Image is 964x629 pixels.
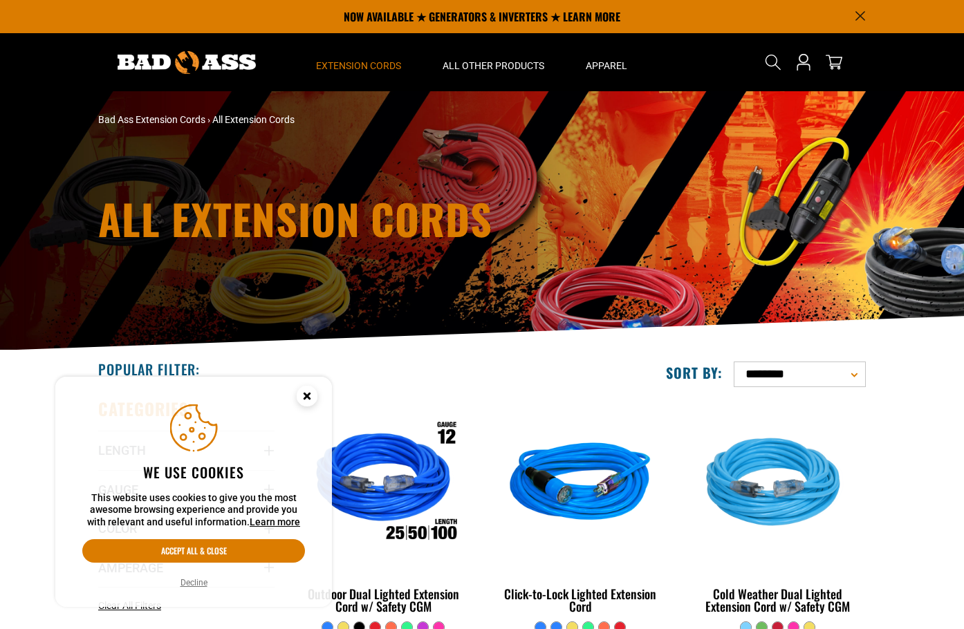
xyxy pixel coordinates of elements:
[586,59,627,72] span: Apparel
[690,405,864,564] img: Light Blue
[98,113,603,127] nav: breadcrumbs
[98,198,603,239] h1: All Extension Cords
[492,588,669,612] div: Click-to-Lock Lighted Extension Cord
[689,588,866,612] div: Cold Weather Dual Lighted Extension Cord w/ Safety CGM
[297,405,471,564] img: Outdoor Dual Lighted Extension Cord w/ Safety CGM
[98,600,161,611] span: Clear All Filters
[98,114,205,125] a: Bad Ass Extension Cords
[565,33,648,91] summary: Apparel
[176,576,212,590] button: Decline
[82,539,305,563] button: Accept all & close
[443,59,544,72] span: All Other Products
[295,33,422,91] summary: Extension Cords
[493,405,667,564] img: blue
[295,588,472,612] div: Outdoor Dual Lighted Extension Cord w/ Safety CGM
[295,398,472,621] a: Outdoor Dual Lighted Extension Cord w/ Safety CGM Outdoor Dual Lighted Extension Cord w/ Safety CGM
[762,51,784,73] summary: Search
[55,377,332,608] aside: Cookie Consent
[207,114,210,125] span: ›
[82,492,305,529] p: This website uses cookies to give you the most awesome browsing experience and provide you with r...
[316,59,401,72] span: Extension Cords
[98,360,200,378] h2: Popular Filter:
[689,398,866,621] a: Light Blue Cold Weather Dual Lighted Extension Cord w/ Safety CGM
[422,33,565,91] summary: All Other Products
[492,398,669,621] a: blue Click-to-Lock Lighted Extension Cord
[666,364,723,382] label: Sort by:
[118,51,256,74] img: Bad Ass Extension Cords
[250,516,300,527] a: Learn more
[212,114,295,125] span: All Extension Cords
[82,463,305,481] h2: We use cookies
